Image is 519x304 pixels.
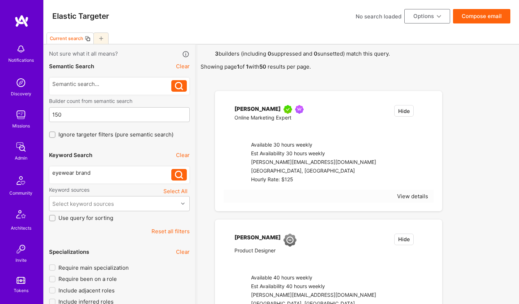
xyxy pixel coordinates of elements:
img: Architects [12,207,30,224]
div: Community [9,189,32,197]
div: Tokens [14,287,28,294]
div: Discovery [11,90,31,97]
div: Architects [11,224,31,232]
button: Clear [176,151,190,159]
label: Builder count from semantic search [49,97,190,104]
i: icon EmptyStar [423,234,428,239]
span: builders (including suppressed and sunsetted) match this query. [201,50,514,70]
h3: Elastic Targeter [52,12,109,21]
div: [PERSON_NAME][EMAIL_ADDRESS][DOMAIN_NAME] [251,291,376,300]
div: Hourly Rate: $125 [251,175,376,184]
button: Select All [161,186,190,196]
div: Est Availability 40 hours weekly [251,282,376,291]
div: Semantic Search [49,62,94,70]
div: [PERSON_NAME] [234,234,281,247]
div: Invite [16,256,27,264]
strong: 1 [237,63,239,70]
div: [PERSON_NAME][EMAIL_ADDRESS][DOMAIN_NAME] [251,158,376,167]
div: No search loaded [356,13,401,20]
img: teamwork [14,108,28,122]
i: icon ArrowDownBlack [437,14,441,19]
strong: 1 [246,63,248,70]
span: Require been on a role [58,275,117,283]
i: icon Search [175,171,183,179]
div: Product Designer [234,247,299,255]
img: Invite [14,242,28,256]
img: admin teamwork [14,140,28,154]
i: icon Plus [99,36,103,40]
strong: 50 [259,63,266,70]
i: icon linkedIn [234,124,240,129]
strong: 0 [268,50,271,57]
span: Ignore targeter filters (pure semantic search) [58,131,173,138]
span: Include adjacent roles [58,287,115,294]
i: icon EmptyStar [423,105,428,110]
button: Compose email [453,9,510,23]
img: A.Teamer in Residence [283,105,292,114]
div: Keyword Search [49,151,92,159]
img: Been on Mission [295,105,304,114]
button: Hide [394,105,414,117]
div: Missions [12,122,30,130]
img: bell [14,42,28,56]
img: Limited Access [283,234,296,247]
label: Keyword sources [49,186,89,193]
div: Admin [15,154,27,162]
div: Current search [50,36,83,41]
div: Specializations [49,248,89,256]
div: Available 30 hours weekly [251,141,376,149]
button: Clear [176,62,190,70]
span: Use query for sorting [58,214,113,222]
button: Clear [176,248,190,256]
div: Est Availability 30 hours weekly [251,149,376,158]
button: Options [404,9,450,23]
strong: 3 [215,50,219,57]
img: logo [14,14,29,27]
div: Online Marketing Expert [234,114,307,122]
i: icon Chevron [181,202,185,205]
i: icon Search [175,82,183,90]
button: Reset all filters [151,227,190,235]
div: [PERSON_NAME] [234,105,281,114]
div: Notifications [8,56,34,64]
i: icon Copy [85,36,91,42]
span: Require main specialization [58,264,129,272]
i: icon linkedIn [234,257,240,262]
div: View details [397,192,428,200]
div: [GEOGRAPHIC_DATA], [GEOGRAPHIC_DATA] [251,167,376,175]
div: Available 40 hours weekly [251,274,376,282]
i: icon Info [182,50,190,58]
div: eyewear brand [52,169,172,177]
button: Hide [394,234,414,245]
p: Showing page of with results per page. [201,63,514,70]
span: Not sure what it all means? [49,50,118,58]
img: tokens [17,277,25,284]
div: Select keyword sources [52,200,114,208]
img: Community [12,172,30,189]
strong: 0 [314,50,317,57]
img: discovery [14,75,28,90]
